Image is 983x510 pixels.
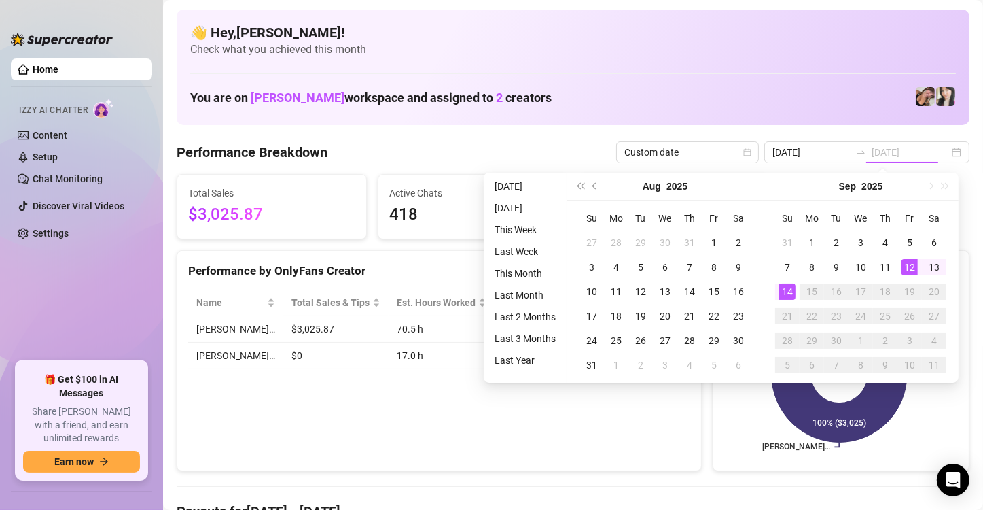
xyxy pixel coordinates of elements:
[877,308,893,324] div: 25
[848,304,873,328] td: 2025-09-24
[706,235,722,251] div: 1
[901,284,918,300] div: 19
[681,333,698,349] div: 28
[922,328,946,353] td: 2025-10-04
[743,148,751,156] span: calendar
[489,352,561,369] li: Last Year
[489,222,561,238] li: This Week
[901,308,918,324] div: 26
[653,353,677,377] td: 2025-09-03
[397,295,476,310] div: Est. Hours Worked
[873,231,897,255] td: 2025-09-04
[824,279,848,304] td: 2025-09-16
[190,42,956,57] span: Check what you achieved this month
[828,259,844,275] div: 9
[489,265,561,282] li: This Month
[824,206,848,231] th: Tu
[730,259,747,275] div: 9
[177,143,327,162] h4: Performance Breakdown
[628,255,653,279] td: 2025-08-05
[730,333,747,349] div: 30
[19,104,88,117] span: Izzy AI Chatter
[848,231,873,255] td: 2025-09-03
[922,231,946,255] td: 2025-09-06
[666,173,687,200] button: Choose a year
[604,353,628,377] td: 2025-09-01
[628,304,653,328] td: 2025-08-19
[702,255,726,279] td: 2025-08-08
[706,357,722,373] div: 5
[824,231,848,255] td: 2025-09-02
[584,235,600,251] div: 27
[653,328,677,353] td: 2025-08-27
[872,145,949,160] input: End date
[853,333,869,349] div: 1
[628,353,653,377] td: 2025-09-02
[489,330,561,347] li: Last 3 Months
[800,255,824,279] td: 2025-09-08
[23,405,140,445] span: Share [PERSON_NAME] with a friend, and earn unlimited rewards
[824,255,848,279] td: 2025-09-09
[489,200,561,216] li: [DATE]
[730,235,747,251] div: 2
[779,333,796,349] div: 28
[897,353,922,377] td: 2025-10-10
[604,206,628,231] th: Mo
[706,259,722,275] div: 8
[632,333,649,349] div: 26
[188,290,283,316] th: Name
[99,457,109,466] span: arrow-right
[653,255,677,279] td: 2025-08-06
[726,328,751,353] td: 2025-08-30
[657,308,673,324] div: 20
[926,308,942,324] div: 27
[677,279,702,304] td: 2025-08-14
[608,259,624,275] div: 4
[853,259,869,275] div: 10
[730,357,747,373] div: 6
[873,255,897,279] td: 2025-09-11
[804,259,820,275] div: 8
[897,328,922,353] td: 2025-10-03
[702,304,726,328] td: 2025-08-22
[632,357,649,373] div: 2
[926,357,942,373] div: 11
[389,343,495,369] td: 17.0 h
[824,353,848,377] td: 2025-10-07
[726,353,751,377] td: 2025-09-06
[730,308,747,324] div: 23
[828,308,844,324] div: 23
[33,201,124,211] a: Discover Viral Videos
[579,231,604,255] td: 2025-07-27
[877,357,893,373] div: 9
[775,304,800,328] td: 2025-09-21
[828,284,844,300] div: 16
[762,443,830,452] text: [PERSON_NAME]…
[706,284,722,300] div: 15
[873,304,897,328] td: 2025-09-25
[628,279,653,304] td: 2025-08-12
[604,255,628,279] td: 2025-08-04
[579,353,604,377] td: 2025-08-31
[800,353,824,377] td: 2025-10-06
[643,173,661,200] button: Choose a month
[926,333,942,349] div: 4
[855,147,866,158] span: swap-right
[11,33,113,46] img: logo-BBDzfeDw.svg
[632,259,649,275] div: 5
[848,353,873,377] td: 2025-10-08
[657,259,673,275] div: 6
[283,316,389,343] td: $3,025.87
[775,231,800,255] td: 2025-08-31
[726,255,751,279] td: 2025-08-09
[804,308,820,324] div: 22
[489,309,561,325] li: Last 2 Months
[188,202,355,228] span: $3,025.87
[628,206,653,231] th: Tu
[726,231,751,255] td: 2025-08-02
[897,231,922,255] td: 2025-09-05
[190,90,552,105] h1: You are on workspace and assigned to creators
[779,259,796,275] div: 7
[726,304,751,328] td: 2025-08-23
[861,173,882,200] button: Choose a year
